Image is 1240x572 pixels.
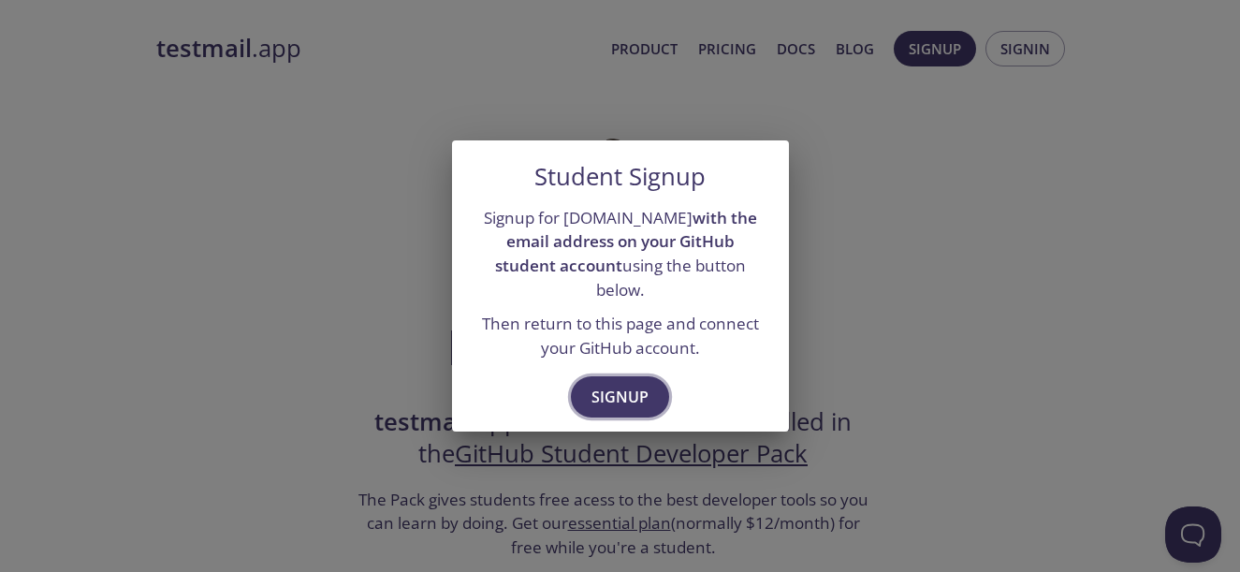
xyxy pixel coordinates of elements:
span: Signup [591,384,649,410]
p: Then return to this page and connect your GitHub account. [474,312,766,359]
p: Signup for [DOMAIN_NAME] using the button below. [474,206,766,302]
button: Signup [571,376,669,418]
strong: with the email address on your GitHub student account [495,207,757,276]
h5: Student Signup [534,163,706,191]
